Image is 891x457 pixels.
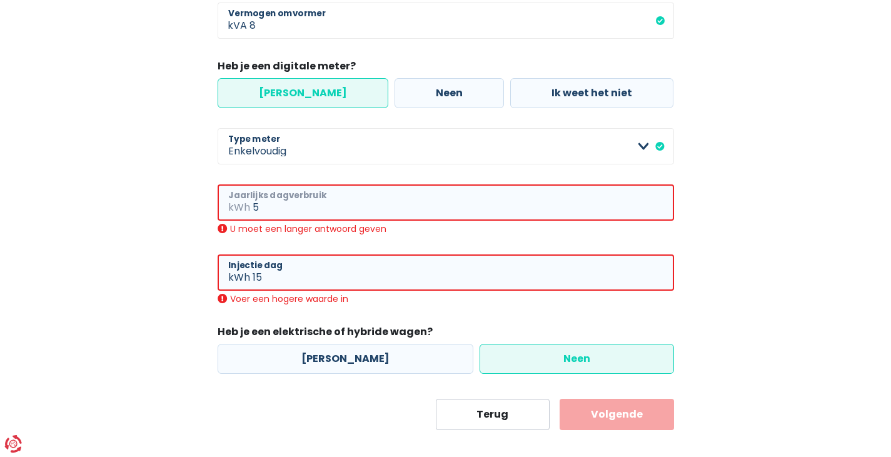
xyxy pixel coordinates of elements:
div: Voer een hogere waarde in [218,293,674,304]
label: Neen [480,344,674,374]
label: [PERSON_NAME] [218,344,473,374]
legend: Heb je een elektrische of hybride wagen? [218,324,674,344]
button: Volgende [560,399,674,430]
span: kWh [218,254,253,291]
label: Ik weet het niet [510,78,673,108]
span: kWh [218,184,253,221]
span: kVA [218,3,249,39]
div: U moet een langer antwoord geven [218,223,674,234]
button: Terug [436,399,550,430]
legend: Heb je een digitale meter? [218,59,674,78]
label: Neen [395,78,504,108]
label: [PERSON_NAME] [218,78,388,108]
